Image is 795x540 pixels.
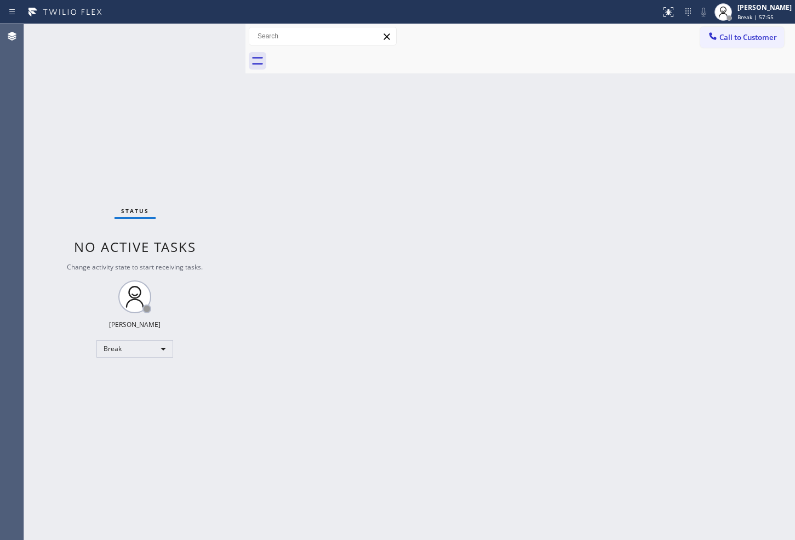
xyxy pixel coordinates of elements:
[96,340,173,358] div: Break
[74,238,196,256] span: No active tasks
[109,320,161,329] div: [PERSON_NAME]
[696,4,711,20] button: Mute
[121,207,149,215] span: Status
[700,27,784,48] button: Call to Customer
[67,262,203,272] span: Change activity state to start receiving tasks.
[737,13,774,21] span: Break | 57:55
[737,3,792,12] div: [PERSON_NAME]
[249,27,396,45] input: Search
[719,32,777,42] span: Call to Customer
